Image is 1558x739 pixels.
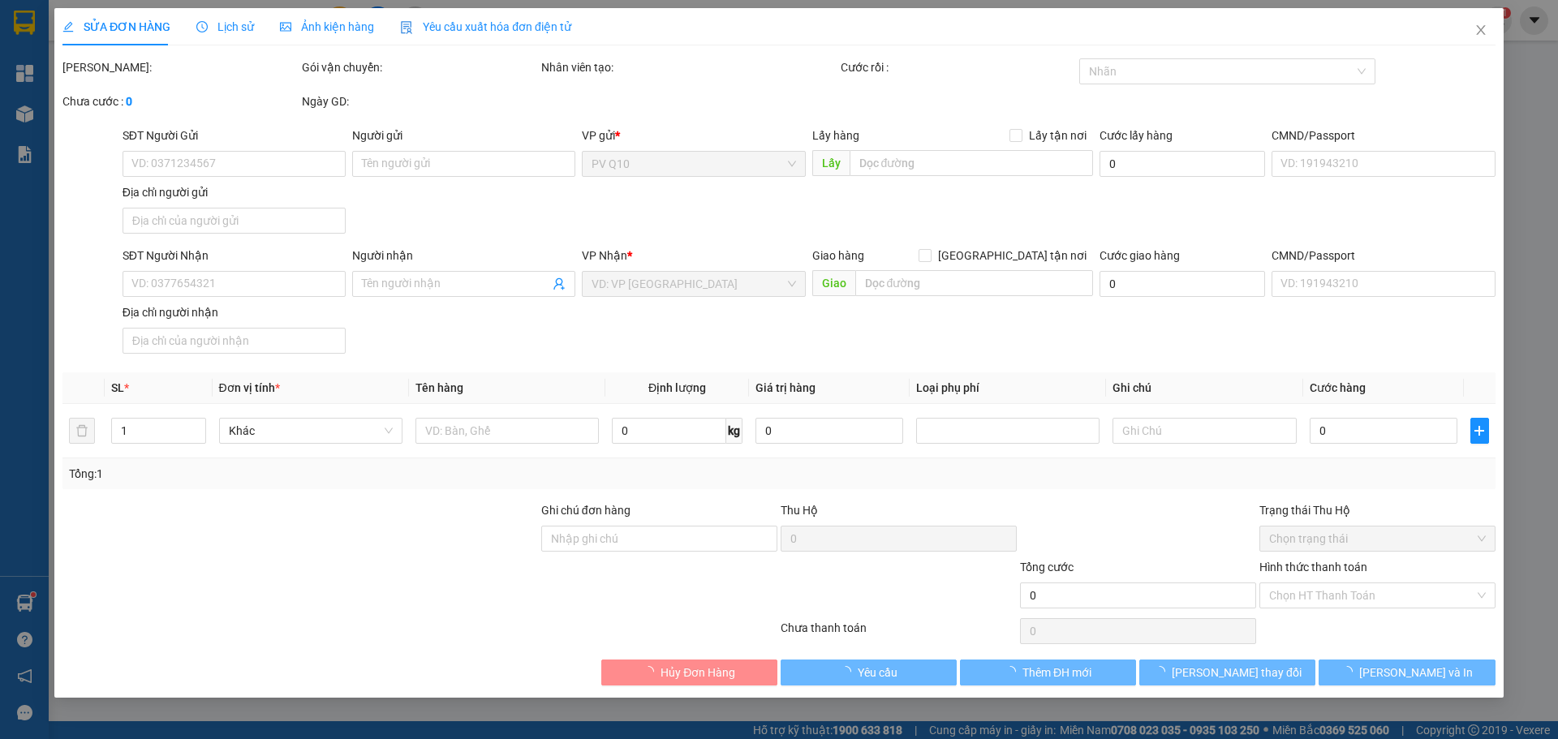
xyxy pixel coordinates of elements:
input: Địa chỉ của người gửi [123,208,346,234]
span: Yêu cầu [858,664,897,681]
div: Trạng thái Thu Hộ [1259,501,1496,519]
span: Lấy hàng [812,129,859,142]
span: Yêu cầu xuất hóa đơn điện tử [400,20,571,33]
span: close [1474,24,1487,37]
input: Dọc đường [850,150,1093,176]
span: user-add [553,277,566,290]
span: loading [643,666,661,677]
div: Địa chỉ người nhận [123,303,346,321]
span: Hủy Đơn Hàng [661,664,735,681]
input: Ghi Chú [1113,418,1297,444]
button: [PERSON_NAME] và In [1319,660,1496,685]
div: CMND/Passport [1272,127,1495,144]
div: SĐT Người Gửi [123,127,346,144]
label: Cước giao hàng [1100,249,1180,262]
button: Thêm ĐH mới [960,660,1136,685]
span: Ảnh kiện hàng [280,20,374,33]
th: Ghi chú [1107,372,1303,404]
div: [PERSON_NAME]: [62,58,299,76]
th: Loại phụ phí [910,372,1106,404]
input: Ghi chú đơn hàng [541,526,777,552]
input: VD: Bàn, Ghế [415,418,599,444]
span: picture [280,21,291,32]
b: 0 [126,95,132,108]
div: Chưa cước : [62,92,299,110]
span: up [192,421,202,431]
span: loading [1341,666,1359,677]
span: Giao [812,270,855,296]
div: Người nhận [352,247,575,264]
span: clock-circle [196,21,208,32]
span: PV Q10 [592,152,796,176]
span: Giao hàng [812,249,864,262]
span: Tổng cước [1020,561,1074,574]
div: VP gửi [583,127,806,144]
span: Decrease Value [187,431,205,443]
span: Tên hàng [415,381,463,394]
span: Thêm ĐH mới [1022,664,1091,681]
span: loading [840,666,858,677]
span: Định lượng [648,381,706,394]
div: SĐT Người Nhận [123,247,346,264]
span: Thu Hộ [781,504,818,517]
button: plus [1470,418,1488,444]
div: Nhân viên tạo: [541,58,837,76]
input: Cước lấy hàng [1100,151,1265,177]
span: SỬA ĐƠN HÀNG [62,20,170,33]
span: loading [1005,666,1022,677]
label: Cước lấy hàng [1100,129,1173,142]
button: Close [1458,8,1504,54]
span: Lấy [812,150,850,176]
span: Lịch sử [196,20,254,33]
div: CMND/Passport [1272,247,1495,264]
button: Hủy Đơn Hàng [601,660,777,685]
div: Tổng: 1 [69,465,601,483]
input: Cước giao hàng [1100,271,1265,297]
span: Chọn trạng thái [1269,526,1486,551]
span: Đơn vị tính [219,381,280,394]
span: SL [112,381,125,394]
div: Gói vận chuyển: [302,58,538,76]
span: Increase Value [187,419,205,431]
span: [PERSON_NAME] và In [1359,664,1473,681]
span: edit [62,21,74,32]
span: Lấy tận nơi [1022,127,1093,144]
button: delete [69,418,95,444]
span: Cước hàng [1310,381,1366,394]
span: VP Nhận [583,249,628,262]
button: Yêu cầu [781,660,957,685]
div: Địa chỉ người gửi [123,183,346,201]
input: Dọc đường [855,270,1093,296]
div: Cước rồi : [841,58,1077,76]
span: loading [1154,666,1172,677]
div: Ngày GD: [302,92,538,110]
span: Khác [229,419,393,443]
span: [GEOGRAPHIC_DATA] tận nơi [932,247,1093,264]
span: Giá trị hàng [755,381,816,394]
input: Địa chỉ của người nhận [123,328,346,354]
label: Ghi chú đơn hàng [541,504,631,517]
span: [PERSON_NAME] thay đổi [1172,664,1302,681]
div: Chưa thanh toán [779,619,1018,647]
img: icon [400,21,413,34]
div: Người gửi [352,127,575,144]
span: down [192,432,202,442]
label: Hình thức thanh toán [1259,561,1367,574]
span: plus [1471,424,1487,437]
button: [PERSON_NAME] thay đổi [1139,660,1315,685]
span: kg [726,418,742,444]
